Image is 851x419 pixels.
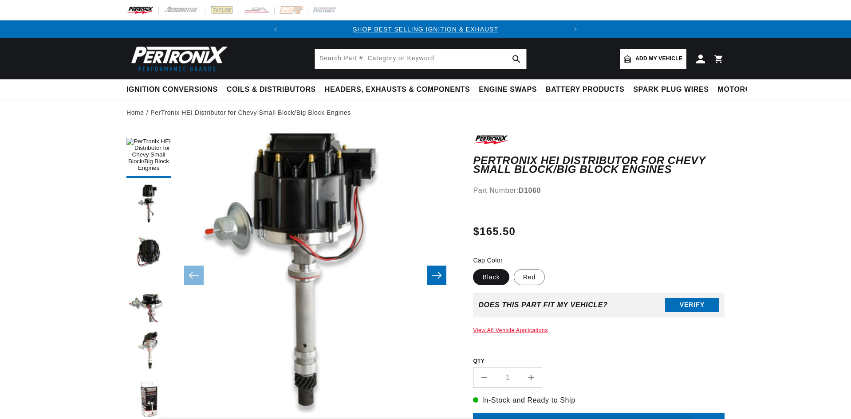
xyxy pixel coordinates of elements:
button: Load image 1 in gallery view [126,133,171,178]
a: Add my vehicle [620,49,686,69]
summary: Motorcycle [713,79,775,100]
summary: Ignition Conversions [126,79,222,100]
slideshow-component: Translation missing: en.sections.announcements.announcement_bar [104,20,747,38]
label: QTY [473,357,725,365]
span: Add my vehicle [635,55,682,63]
summary: Spark Plug Wires [629,79,713,100]
button: Load image 4 in gallery view [126,280,171,324]
a: View All Vehicle Applications [473,327,548,333]
summary: Battery Products [541,79,629,100]
button: Verify [665,298,719,312]
h1: PerTronix HEI Distributor for Chevy Small Block/Big Block Engines [473,156,725,174]
button: search button [507,49,526,69]
a: PerTronix HEI Distributor for Chevy Small Block/Big Block Engines [150,108,351,117]
span: $165.50 [473,223,516,239]
strong: D1060 [519,187,541,194]
button: Translation missing: en.sections.announcements.previous_announcement [267,20,284,38]
button: Translation missing: en.sections.announcements.next_announcement [567,20,584,38]
span: Spark Plug Wires [633,85,709,94]
span: Motorcycle [718,85,771,94]
img: Pertronix [126,43,229,74]
div: Announcement [284,24,567,34]
button: Load image 5 in gallery view [126,329,171,373]
button: Slide right [427,266,446,285]
div: Part Number: [473,185,725,196]
nav: breadcrumbs [126,108,725,117]
summary: Headers, Exhausts & Components [320,79,474,100]
summary: Engine Swaps [474,79,541,100]
input: Search Part #, Category or Keyword [315,49,526,69]
media-gallery: Gallery Viewer [126,133,455,418]
div: 1 of 2 [284,24,567,34]
label: Black [473,269,509,285]
p: In-Stock and Ready to Ship [473,395,725,406]
summary: Coils & Distributors [222,79,320,100]
span: Coils & Distributors [227,85,316,94]
a: SHOP BEST SELLING IGNITION & EXHAUST [353,26,498,33]
legend: Cap Color [473,256,504,265]
button: Load image 2 in gallery view [126,182,171,227]
div: Does This part fit My vehicle? [478,301,607,309]
span: Engine Swaps [479,85,537,94]
span: Battery Products [546,85,624,94]
a: Home [126,108,144,117]
button: Load image 3 in gallery view [126,231,171,275]
span: Ignition Conversions [126,85,218,94]
span: Headers, Exhausts & Components [325,85,470,94]
label: Red [514,269,545,285]
button: Slide left [184,266,204,285]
